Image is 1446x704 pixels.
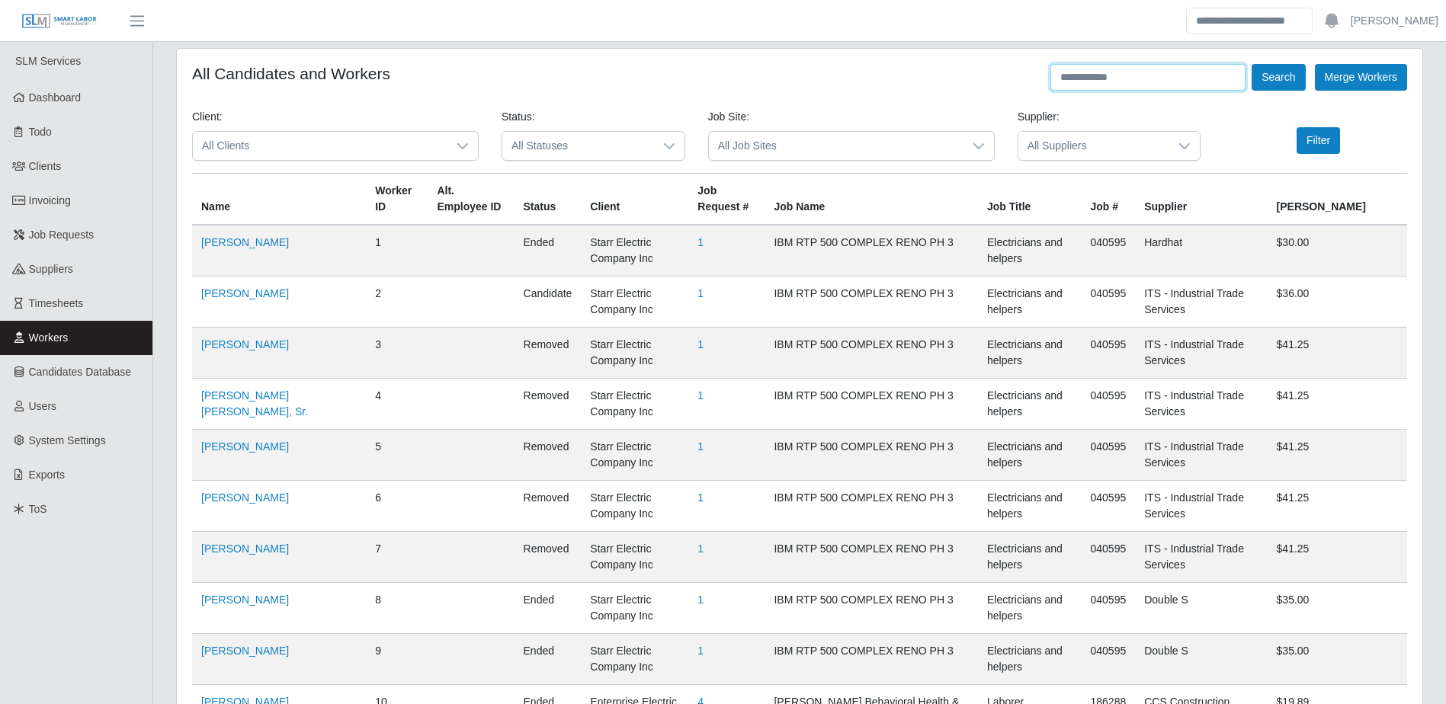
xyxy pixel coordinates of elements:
[201,440,289,453] a: [PERSON_NAME]
[978,328,1081,379] td: Electricians and helpers
[15,55,81,67] span: SLM Services
[697,491,704,504] a: 1
[765,481,978,532] td: IBM RTP 500 COMPLEX RENO PH 3
[1135,583,1267,634] td: Double S
[765,430,978,481] td: IBM RTP 500 COMPLEX RENO PH 3
[192,109,223,125] label: Client:
[366,328,428,379] td: 3
[366,634,428,685] td: 9
[1018,132,1170,160] span: All Suppliers
[29,503,47,515] span: ToS
[1135,328,1267,379] td: ITS - Industrial Trade Services
[192,174,366,226] th: Name
[765,277,978,328] td: IBM RTP 500 COMPLEX RENO PH 3
[192,64,390,83] h4: All Candidates and Workers
[765,225,978,277] td: IBM RTP 500 COMPLEX RENO PH 3
[1268,430,1407,481] td: $41.25
[515,328,582,379] td: removed
[1268,481,1407,532] td: $41.25
[1082,225,1136,277] td: 040595
[581,532,688,583] td: Starr Electric Company Inc
[1135,225,1267,277] td: Hardhat
[515,430,582,481] td: removed
[29,331,69,344] span: Workers
[581,481,688,532] td: Starr Electric Company Inc
[29,126,52,138] span: Todo
[581,634,688,685] td: Starr Electric Company Inc
[581,225,688,277] td: Starr Electric Company Inc
[978,225,1081,277] td: Electricians and helpers
[1297,127,1340,154] button: Filter
[765,532,978,583] td: IBM RTP 500 COMPLEX RENO PH 3
[1082,532,1136,583] td: 040595
[978,430,1081,481] td: Electricians and helpers
[201,542,289,555] a: [PERSON_NAME]
[1082,174,1136,226] th: Job #
[765,174,978,226] th: Job Name
[1268,532,1407,583] td: $41.25
[708,109,749,125] label: Job Site:
[1268,277,1407,328] td: $36.00
[366,430,428,481] td: 5
[366,583,428,634] td: 8
[1268,174,1407,226] th: [PERSON_NAME]
[29,400,57,412] span: Users
[428,174,514,226] th: Alt. Employee ID
[978,379,1081,430] td: Electricians and helpers
[581,430,688,481] td: Starr Electric Company Inc
[1268,583,1407,634] td: $35.00
[515,225,582,277] td: ended
[978,481,1081,532] td: Electricians and helpers
[978,532,1081,583] td: Electricians and helpers
[515,174,582,226] th: Status
[688,174,765,226] th: Job Request #
[502,132,654,160] span: All Statuses
[1268,328,1407,379] td: $41.25
[697,645,704,657] a: 1
[502,109,535,125] label: Status:
[1082,430,1136,481] td: 040595
[29,263,73,275] span: Suppliers
[201,338,289,350] a: [PERSON_NAME]
[193,132,447,160] span: All Clients
[978,277,1081,328] td: Electricians and helpers
[29,194,71,206] span: Invoicing
[1082,328,1136,379] td: 040595
[765,583,978,634] td: IBM RTP 500 COMPLEX RENO PH 3
[1268,379,1407,430] td: $41.25
[1082,277,1136,328] td: 040595
[1135,430,1267,481] td: ITS - Industrial Trade Services
[709,132,963,160] span: All Job Sites
[29,469,65,481] span: Exports
[201,236,289,248] a: [PERSON_NAME]
[581,583,688,634] td: Starr Electric Company Inc
[1351,13,1438,29] a: [PERSON_NAME]
[1135,481,1267,532] td: ITS - Industrial Trade Services
[29,297,84,309] span: Timesheets
[581,379,688,430] td: Starr Electric Company Inc
[201,594,289,606] a: [PERSON_NAME]
[29,229,95,241] span: Job Requests
[1135,379,1267,430] td: ITS - Industrial Trade Services
[1135,277,1267,328] td: ITS - Industrial Trade Services
[201,287,289,299] a: [PERSON_NAME]
[697,594,704,606] a: 1
[201,645,289,657] a: [PERSON_NAME]
[765,634,978,685] td: IBM RTP 500 COMPLEX RENO PH 3
[1268,225,1407,277] td: $30.00
[697,236,704,248] a: 1
[366,532,428,583] td: 7
[515,481,582,532] td: removed
[697,542,704,555] a: 1
[29,160,62,172] span: Clients
[366,277,428,328] td: 2
[581,328,688,379] td: Starr Electric Company Inc
[21,13,98,30] img: SLM Logo
[978,583,1081,634] td: Electricians and helpers
[366,174,428,226] th: Worker ID
[765,379,978,430] td: IBM RTP 500 COMPLEX RENO PH 3
[515,379,582,430] td: removed
[29,366,132,378] span: Candidates Database
[1186,8,1313,34] input: Search
[29,434,106,446] span: System Settings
